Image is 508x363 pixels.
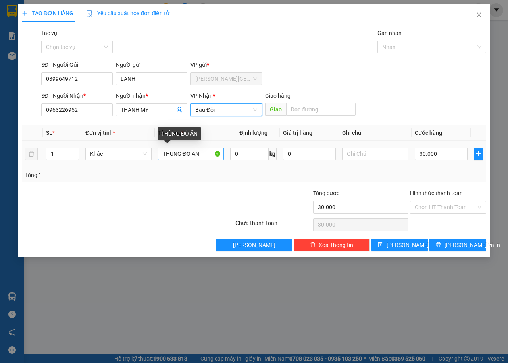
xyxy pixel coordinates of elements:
div: THÙNG ĐỒ ĂN [158,127,201,140]
span: Giá trị hàng [283,130,312,136]
button: [PERSON_NAME] [216,239,292,251]
span: delete [310,242,316,248]
div: SĐT Người Nhận [41,91,113,100]
span: Xóa Thông tin [319,241,353,249]
span: Khác [90,148,147,160]
button: save[PERSON_NAME] [371,239,428,251]
span: [PERSON_NAME] [233,241,275,249]
span: plus [474,151,483,157]
div: 0822559637 [93,26,157,37]
span: kg [269,148,277,160]
div: VP gửi [190,60,262,69]
button: printer[PERSON_NAME] và In [429,239,486,251]
div: THỦY [7,26,87,35]
label: Tác vụ [41,30,57,36]
button: plus [474,148,483,160]
button: deleteXóa Thông tin [294,239,370,251]
span: [PERSON_NAME] [387,241,429,249]
span: close [476,12,482,18]
input: VD: Bàn, Ghế [158,148,224,160]
span: Tổng cước [313,190,339,196]
span: Giao [265,103,286,116]
span: Cước hàng [415,130,442,136]
button: delete [25,148,38,160]
img: icon [86,10,92,17]
span: Bàu Đồn [195,104,257,116]
span: Giao hàng [265,93,291,99]
span: TẠO ĐƠN HÀNG [22,10,73,16]
button: Close [468,4,490,26]
div: An Sương [93,7,157,16]
span: Đơn vị tính [85,130,115,136]
div: [PERSON_NAME][GEOGRAPHIC_DATA] [7,7,87,26]
span: Yêu cầu xuất hóa đơn điện tử [86,10,170,16]
input: Dọc đường [286,103,355,116]
div: Người nhận [116,91,187,100]
span: printer [436,242,441,248]
span: user-add [176,107,183,113]
div: Người gửi [116,60,187,69]
label: Hình thức thanh toán [410,190,463,196]
div: Tổng: 1 [25,171,197,179]
span: save [378,242,383,248]
div: SĐT Người Gửi [41,60,113,69]
div: Chưa thanh toán [235,219,312,233]
span: Dương Minh Châu [195,73,257,85]
label: Gán nhãn [377,30,402,36]
div: [PERSON_NAME] [93,16,157,26]
input: Ghi Chú [342,148,408,160]
div: 30.000 [6,51,89,61]
span: [PERSON_NAME] và In [444,241,500,249]
div: 0967743924 [7,35,87,47]
span: Định lượng [239,130,267,136]
span: plus [22,10,27,16]
th: Ghi chú [339,125,412,141]
span: CR : [6,52,18,60]
span: VP Nhận [190,93,213,99]
span: Nhận: [93,8,112,16]
span: SL [46,130,52,136]
input: 0 [283,148,336,160]
span: Gửi: [7,8,19,16]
